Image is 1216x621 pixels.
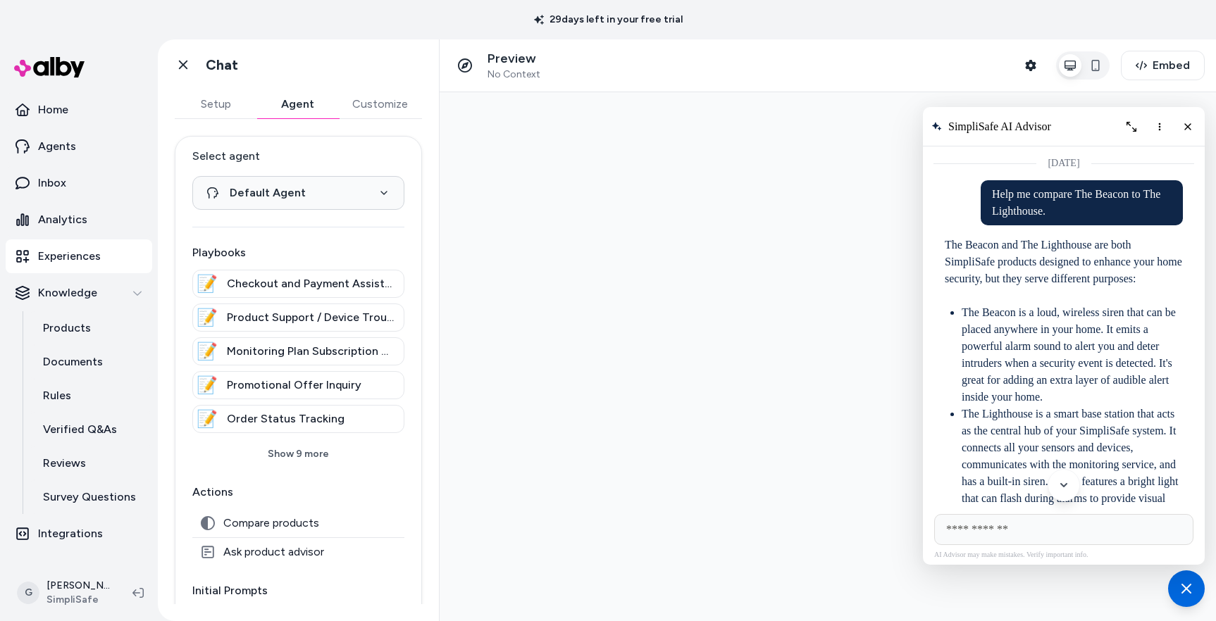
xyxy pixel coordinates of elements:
a: Home [6,93,152,127]
p: Inbox [38,175,66,192]
a: Verified Q&As [29,413,152,446]
p: Verified Q&As [43,421,117,438]
a: Reviews [29,446,152,480]
p: Initial Prompts [192,582,404,599]
span: No Context [488,68,540,81]
p: Analytics [38,211,87,228]
span: Product Support / Device Troubleshooting [227,309,395,326]
button: G[PERSON_NAME]SimpliSafe [8,570,121,615]
p: Products [43,320,91,337]
p: 29 days left in your free trial [526,13,691,27]
a: Integrations [6,517,152,551]
button: Show 9 more [192,441,404,467]
span: SimpliSafe [46,593,110,607]
button: Knowledge [6,276,152,310]
p: Preview [488,51,540,67]
p: Actions [192,484,404,501]
a: Survey Questions [29,480,152,514]
p: Agents [38,138,76,155]
p: Home [38,101,68,118]
p: Playbooks [192,244,404,261]
a: Analytics [6,203,152,237]
span: Compare products [223,516,319,530]
button: Agent [256,90,338,118]
p: Survey Questions [43,489,136,506]
p: Reviews [43,455,86,472]
button: Setup [175,90,256,118]
div: 📝 [196,374,218,396]
div: 📝 [196,408,218,430]
a: Agents [6,130,152,163]
div: 📝 [196,306,218,329]
span: Monitoring Plan Subscription Change [227,343,395,360]
span: Checkout and Payment Assistance [227,275,395,292]
span: Promotional Offer Inquiry [227,377,361,394]
img: alby Logo [14,57,85,77]
div: 📝 [196,272,218,295]
a: Inbox [6,166,152,200]
a: Rules [29,379,152,413]
button: Customize [338,90,422,118]
p: [PERSON_NAME] [46,579,110,593]
span: Embed [1153,57,1190,74]
p: Rules [43,387,71,404]
p: Knowledge [38,284,97,301]
div: 📝 [196,340,218,363]
a: Experiences [6,239,152,273]
button: Embed [1121,51,1205,80]
label: Select agent [192,148,404,165]
span: Order Status Tracking [227,410,345,427]
p: Documents [43,353,103,370]
p: Experiences [38,248,101,265]
h1: Chat [206,56,238,74]
span: Ask product advisor [223,545,324,559]
p: Integrations [38,525,103,542]
a: Products [29,311,152,345]
a: Documents [29,345,152,379]
span: G [17,582,39,604]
